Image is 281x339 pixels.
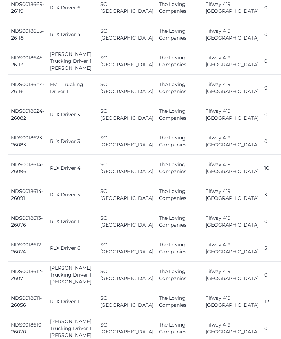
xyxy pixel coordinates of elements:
[203,75,262,102] td: Tifway 419 [GEOGRAPHIC_DATA]
[97,22,156,48] td: SC [GEOGRAPHIC_DATA]
[156,22,203,48] td: The Loving Companies
[97,128,156,155] td: SC [GEOGRAPHIC_DATA]
[47,128,97,155] td: RLX Driver 3
[97,182,156,209] td: SC [GEOGRAPHIC_DATA]
[156,155,203,182] td: The Loving Companies
[203,22,262,48] td: Tifway 419 [GEOGRAPHIC_DATA]
[8,102,47,128] td: NDS0018624-26082
[97,102,156,128] td: SC [GEOGRAPHIC_DATA]
[97,289,156,315] td: SC [GEOGRAPHIC_DATA]
[47,22,97,48] td: RLX Driver 4
[47,209,97,235] td: RLX Driver 1
[203,262,262,289] td: Tifway 419 [GEOGRAPHIC_DATA]
[47,182,97,209] td: RLX Driver 5
[156,48,203,75] td: The Loving Companies
[8,22,47,48] td: NDS0018655-26118
[97,48,156,75] td: SC [GEOGRAPHIC_DATA]
[97,209,156,235] td: SC [GEOGRAPHIC_DATA]
[203,289,262,315] td: Tifway 419 [GEOGRAPHIC_DATA]
[203,182,262,209] td: Tifway 419 [GEOGRAPHIC_DATA]
[97,235,156,262] td: SC [GEOGRAPHIC_DATA]
[47,155,97,182] td: RLX Driver 4
[8,155,47,182] td: NDS0018614-26096
[8,235,47,262] td: NDS0018612-26074
[156,235,203,262] td: The Loving Companies
[156,182,203,209] td: The Loving Companies
[156,102,203,128] td: The Loving Companies
[97,155,156,182] td: SC [GEOGRAPHIC_DATA]
[203,128,262,155] td: Tifway 419 [GEOGRAPHIC_DATA]
[47,235,97,262] td: RLX Driver 6
[203,209,262,235] td: Tifway 419 [GEOGRAPHIC_DATA]
[203,48,262,75] td: Tifway 419 [GEOGRAPHIC_DATA]
[47,48,97,75] td: [PERSON_NAME] Trucking Driver 1 [PERSON_NAME]
[47,262,97,289] td: [PERSON_NAME] Trucking Driver 1 [PERSON_NAME]
[203,235,262,262] td: Tifway 419 [GEOGRAPHIC_DATA]
[47,75,97,102] td: EMT Trucking Driver 1
[47,102,97,128] td: RLX Driver 3
[8,289,47,315] td: NDS0018611-26056
[97,262,156,289] td: SC [GEOGRAPHIC_DATA]
[8,209,47,235] td: NDS0018613-26076
[8,48,47,75] td: NDS0018645-26113
[8,75,47,102] td: NDS0018644-26116
[8,182,47,209] td: NDS0018614-26091
[8,262,47,289] td: NDS0018612-26071
[203,102,262,128] td: Tifway 419 [GEOGRAPHIC_DATA]
[156,75,203,102] td: The Loving Companies
[156,289,203,315] td: The Loving Companies
[97,75,156,102] td: SC [GEOGRAPHIC_DATA]
[156,262,203,289] td: The Loving Companies
[8,128,47,155] td: NDS0018623-26083
[156,209,203,235] td: The Loving Companies
[156,128,203,155] td: The Loving Companies
[47,289,97,315] td: RLX Driver 1
[203,155,262,182] td: Tifway 419 [GEOGRAPHIC_DATA]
